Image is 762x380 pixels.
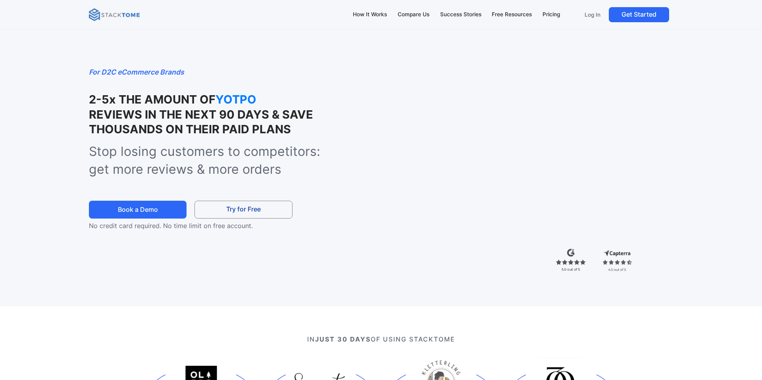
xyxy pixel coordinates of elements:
[488,6,536,23] a: Free Resources
[315,335,371,343] strong: JUST 30 DAYS
[609,7,669,22] a: Get Started
[353,10,387,19] div: How It Works
[194,201,292,219] a: Try for Free
[216,92,295,107] strong: YOTPO
[436,6,485,23] a: Success Stories
[579,7,606,22] a: Log In
[89,143,340,178] p: Stop losing customers to competitors: get more reviews & more orders
[89,201,187,219] a: Book a Demo
[357,67,673,244] iframe: StackTome- product_demo 07.24 - 1.3x speed (1080p)
[539,6,564,23] a: Pricing
[585,11,600,18] p: Log In
[89,221,306,230] p: No credit card required. No time limit on free account.
[118,334,644,344] p: IN OF USING STACKTOME
[89,107,313,136] strong: REVIEWS IN THE NEXT 90 DAYS & SAVE THOUSANDS ON THEIR PAID PLANS
[89,68,184,76] em: For D2C eCommerce Brands
[394,6,433,23] a: Compare Us
[89,92,216,106] strong: 2-5x THE AMOUNT OF
[543,10,560,19] div: Pricing
[492,10,532,19] div: Free Resources
[398,10,429,19] div: Compare Us
[349,6,391,23] a: How It Works
[440,10,481,19] div: Success Stories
